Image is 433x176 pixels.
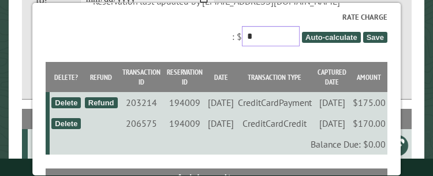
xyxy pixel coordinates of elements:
[46,12,388,23] label: Rate Charge
[164,62,206,92] th: Reservation ID
[313,113,351,134] td: [DATE]
[28,109,59,129] th: Site
[164,92,206,113] td: 194009
[50,62,83,92] th: Delete?
[363,32,387,43] span: Save
[120,92,164,113] td: 203214
[351,62,387,92] th: Amount
[313,92,351,113] td: [DATE]
[206,92,236,113] td: [DATE]
[46,12,388,49] div: : $
[206,62,236,92] th: Date
[164,113,206,134] td: 194009
[236,92,313,113] td: CreditCardPayment
[302,32,361,43] span: Auto-calculate
[50,134,387,155] td: Balance Due: $0.00
[351,113,387,134] td: $170.00
[52,97,81,108] div: Delete
[120,113,164,134] td: 206575
[236,62,313,92] th: Transaction Type
[83,62,120,92] th: Refund
[351,92,387,113] td: $175.00
[206,113,236,134] td: [DATE]
[85,97,118,108] div: Refund
[120,62,164,92] th: Transaction ID
[313,62,351,92] th: Captured Date
[52,118,81,129] div: Delete
[236,113,313,134] td: CreditCardCredit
